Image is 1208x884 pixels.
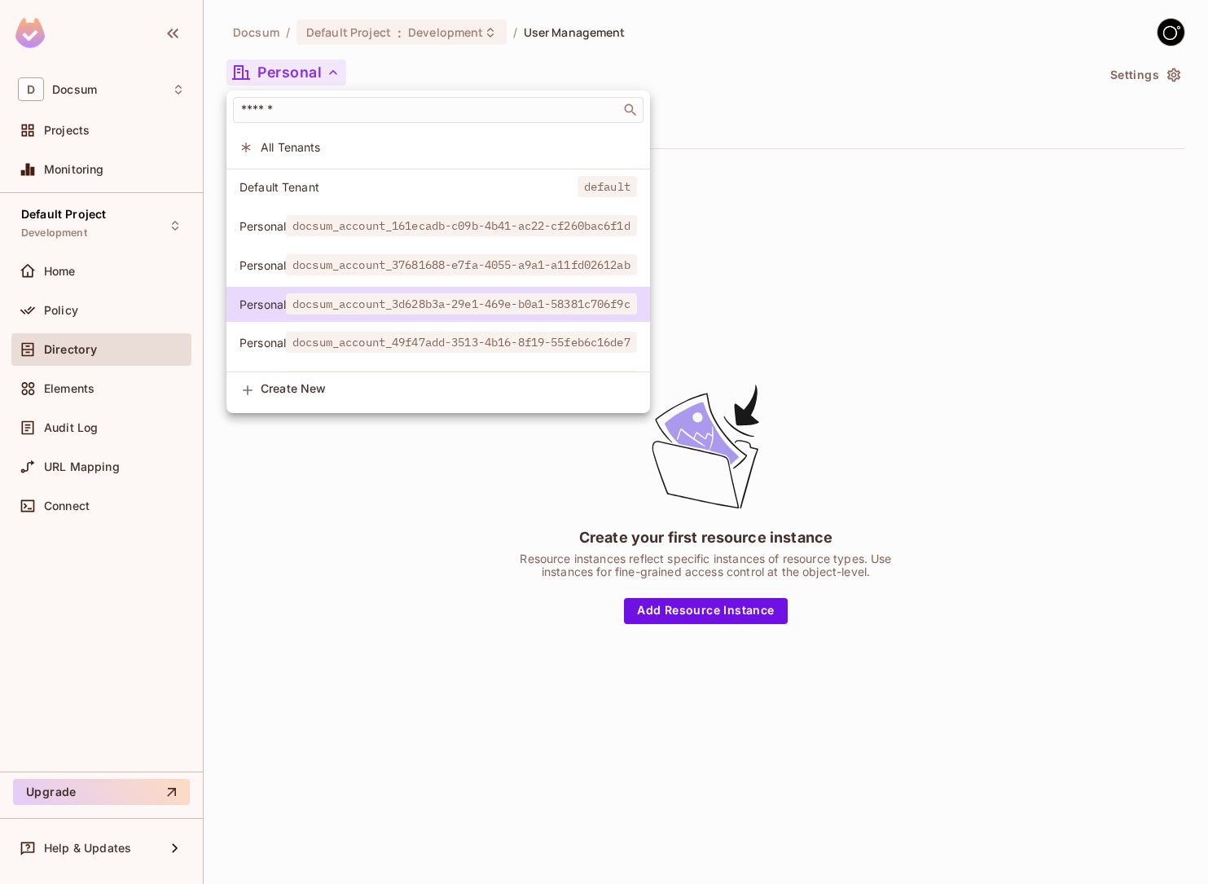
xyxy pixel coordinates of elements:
span: All Tenants [261,139,637,155]
span: docsum_account_161ecadb-c09b-4b41-ac22-cf260bac6f1d [286,215,637,236]
span: docsum_account_3d628b3a-29e1-469e-b0a1-58381c706f9c [286,293,637,314]
span: docsum_account_49f47add-3513-4b16-8f19-55feb6c16de7 [286,332,637,353]
span: default [578,176,637,197]
span: docsum_account_65065699-68cb-4713-aba4-a36f0092fe18 [286,371,637,392]
span: docsum_account_37681688-e7fa-4055-a9a1-a11fd02612ab [286,254,637,275]
div: Show only users with a role in this tenant: Personal [226,209,650,244]
div: Show only users with a role in this tenant: Default Tenant [226,169,650,205]
span: Personal [239,218,286,234]
div: Show only users with a role in this tenant: Personal [226,287,650,322]
span: Default Tenant [239,179,578,195]
div: Show only users with a role in this tenant: Personal [226,248,650,283]
span: Personal [239,257,286,273]
div: Show only users with a role in this tenant: Personal [226,325,650,360]
span: Personal [239,335,286,350]
div: Show only users with a role in this tenant: Personal [226,364,650,399]
span: Create New [261,382,637,395]
span: Personal [239,297,286,312]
